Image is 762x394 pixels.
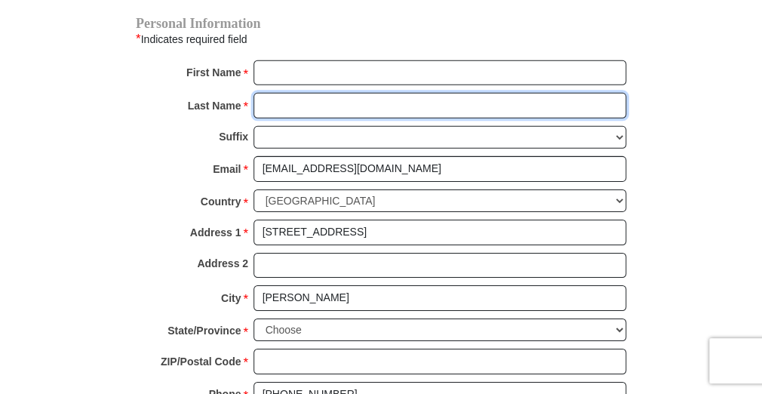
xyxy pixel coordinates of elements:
[136,17,626,29] h4: Personal Information
[201,191,241,212] strong: Country
[186,62,241,83] strong: First Name
[167,320,241,341] strong: State/Province
[213,159,241,180] strong: Email
[219,126,248,147] strong: Suffix
[136,29,626,49] div: Indicates required field
[161,351,241,372] strong: ZIP/Postal Code
[188,95,241,116] strong: Last Name
[221,288,241,309] strong: City
[190,222,241,243] strong: Address 1
[197,253,248,274] strong: Address 2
